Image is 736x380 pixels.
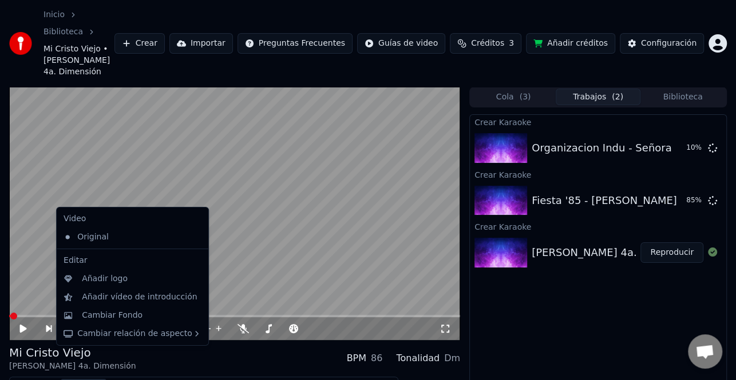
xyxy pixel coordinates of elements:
div: BPM [347,351,366,365]
button: Crear [114,33,165,54]
span: Mi Cristo Viejo • [PERSON_NAME] 4a. Dimensión [43,43,114,78]
div: Añadir vídeo de introducción [82,291,197,303]
button: Guías de video [357,33,445,54]
div: Original [59,228,189,246]
button: Importar [169,33,233,54]
div: Cambiar relación de aspecto [59,325,206,343]
img: youka [9,32,32,55]
a: Inicio [43,9,65,21]
div: Organizacion Indu - Señora [532,140,671,156]
span: ( 3 ) [519,91,531,103]
button: Configuración [620,33,704,54]
button: Créditos3 [450,33,521,54]
span: ( 2 ) [612,91,623,103]
div: Tonalidad [396,351,440,365]
div: 10 % [686,143,703,153]
div: Video [59,210,206,228]
span: Créditos [471,38,504,49]
div: Crear Karaoke [470,219,726,233]
div: Crear Karaoke [470,115,726,129]
button: Trabajos [556,89,640,105]
nav: breadcrumb [43,9,114,78]
button: Añadir créditos [526,33,615,54]
a: Biblioteca [43,26,83,38]
div: Configuración [641,38,697,49]
div: 86 [371,351,382,365]
div: [PERSON_NAME] 4a. Dimensión [9,361,136,372]
div: Chat abierto [688,334,722,369]
div: Dm [444,351,460,365]
div: 85 % [686,196,703,205]
div: Cambiar Fondo [82,310,143,321]
div: Crear Karaoke [470,167,726,181]
button: Biblioteca [640,89,725,105]
div: Fiesta '85 - [PERSON_NAME] [532,193,677,209]
span: 3 [509,38,514,49]
div: Mi Cristo Viejo [9,345,136,361]
div: Añadir logo [82,273,128,285]
button: Cola [471,89,556,105]
button: Reproducir [640,242,703,263]
button: Preguntas Frecuentes [238,33,353,54]
div: Editar [59,251,206,270]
